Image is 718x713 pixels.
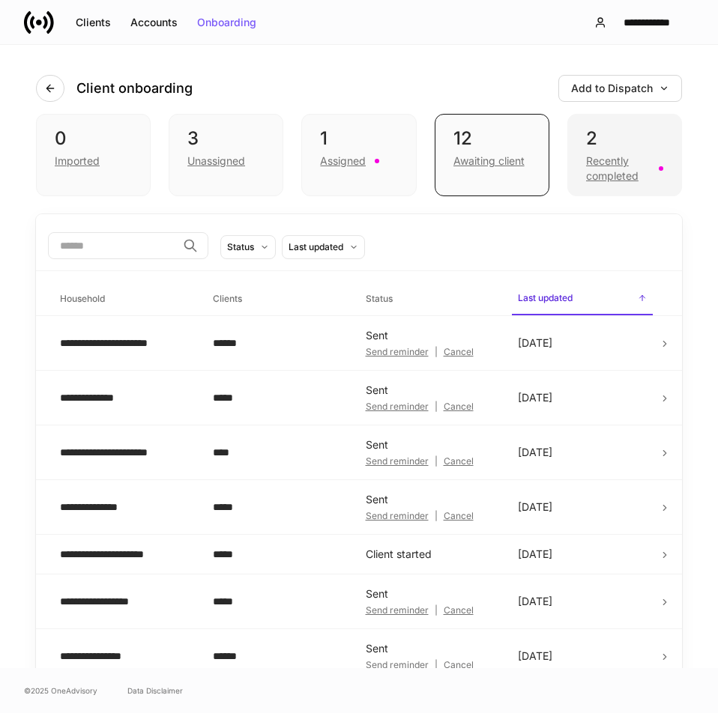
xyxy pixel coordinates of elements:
[444,401,474,413] button: Cancel
[506,371,659,425] td: [DATE]
[518,291,573,305] h6: Last updated
[506,629,659,684] td: [DATE]
[301,114,416,196] div: 1Assigned
[366,659,429,671] button: Send reminder
[320,127,397,151] div: 1
[366,346,429,358] button: Send reminder
[444,659,474,671] button: Cancel
[506,535,659,574] td: [DATE]
[366,348,429,356] div: Send reminder
[366,510,495,522] div: |
[187,154,245,169] div: Unassigned
[55,127,132,151] div: 0
[320,154,366,169] div: Assigned
[213,291,242,306] h6: Clients
[169,114,283,196] div: 3Unassigned
[444,606,474,615] div: Cancel
[571,83,669,94] div: Add to Dispatch
[197,17,256,28] div: Onboarding
[66,10,121,34] button: Clients
[366,455,495,467] div: |
[366,659,495,671] div: |
[220,235,276,259] button: Status
[366,291,393,306] h6: Status
[366,383,495,398] div: Sent
[512,283,653,315] span: Last updated
[366,604,429,616] button: Send reminder
[55,154,100,169] div: Imported
[366,586,495,601] div: Sent
[453,154,525,169] div: Awaiting client
[366,455,429,467] button: Send reminder
[54,284,195,315] span: Household
[558,75,682,102] button: Add to Dispatch
[366,510,429,522] button: Send reminder
[366,328,495,343] div: Sent
[444,348,474,356] div: Cancel
[506,574,659,629] td: [DATE]
[360,284,501,315] span: Status
[444,457,474,466] div: Cancel
[366,401,495,413] div: |
[444,512,474,521] div: Cancel
[506,316,659,371] td: [DATE]
[567,114,682,196] div: 2Recently completed
[366,512,429,521] div: Send reminder
[130,17,178,28] div: Accounts
[127,685,183,697] a: Data Disclaimer
[354,535,507,574] td: Client started
[207,284,348,315] span: Clients
[187,10,266,34] button: Onboarding
[366,437,495,452] div: Sent
[227,240,254,254] div: Status
[289,240,343,254] div: Last updated
[366,492,495,507] div: Sent
[435,114,549,196] div: 12Awaiting client
[444,346,474,358] button: Cancel
[76,79,193,97] h4: Client onboarding
[366,401,429,413] button: Send reminder
[444,510,474,522] button: Cancel
[453,127,531,151] div: 12
[444,661,474,670] div: Cancel
[282,235,365,259] button: Last updated
[24,685,97,697] span: © 2025 OneAdvisory
[36,114,151,196] div: 0Imported
[366,346,495,358] div: |
[60,291,105,306] h6: Household
[366,661,429,670] div: Send reminder
[366,606,429,615] div: Send reminder
[586,154,650,183] div: Recently completed
[366,604,495,616] div: |
[366,641,495,656] div: Sent
[506,480,659,535] td: [DATE]
[187,127,265,151] div: 3
[76,17,111,28] div: Clients
[366,457,429,466] div: Send reminder
[444,455,474,467] button: Cancel
[506,425,659,480] td: [DATE]
[366,402,429,411] div: Send reminder
[444,604,474,616] button: Cancel
[121,10,187,34] button: Accounts
[444,402,474,411] div: Cancel
[586,127,663,151] div: 2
